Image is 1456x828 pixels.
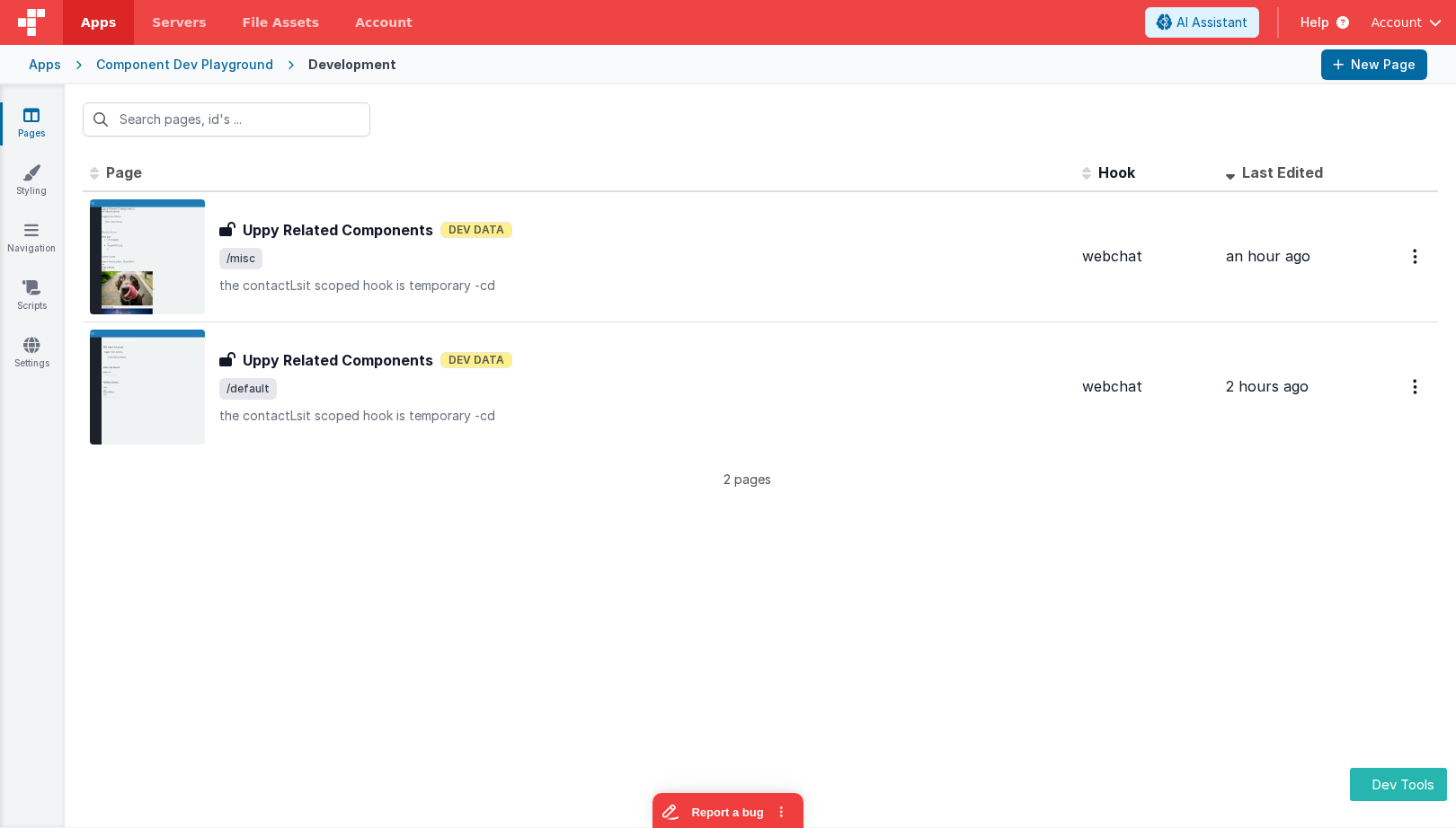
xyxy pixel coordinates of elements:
button: Account [1371,13,1442,31]
button: Dev Tools [1350,768,1447,801]
span: /default [219,378,277,400]
span: 2 hours ago [1226,377,1309,395]
button: Options [1402,368,1431,405]
h3: Uppy Related Components [243,219,433,241]
span: an hour ago [1226,247,1310,265]
span: File Assets [243,13,320,31]
span: Dev Data [440,352,512,368]
p: the contactLsit scoped hook is temporary -cd [219,277,1068,295]
div: webchat [1082,246,1212,267]
p: 2 pages [83,470,1411,489]
p: the contactLsit scoped hook is temporary -cd [219,407,1068,425]
div: Development [308,56,396,74]
span: Account [1371,13,1422,31]
span: Apps [81,13,116,31]
span: AI Assistant [1176,13,1247,31]
span: Last Edited [1242,163,1323,181]
div: Component Dev Playground [96,56,273,74]
span: Page [106,163,142,181]
input: Search pages, id's ... [83,102,370,137]
div: Apps [29,56,61,74]
button: New Page [1321,49,1427,80]
span: Help [1301,13,1329,31]
span: Hook [1098,163,1135,181]
span: Servers [152,13,206,31]
h3: Uppy Related Components [243,349,433,371]
span: Dev Data [440,222,512,238]
div: webchat [1082,376,1212,397]
span: /misc [219,248,262,269]
button: Options [1402,238,1431,275]
button: AI Assistant [1145,7,1259,38]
